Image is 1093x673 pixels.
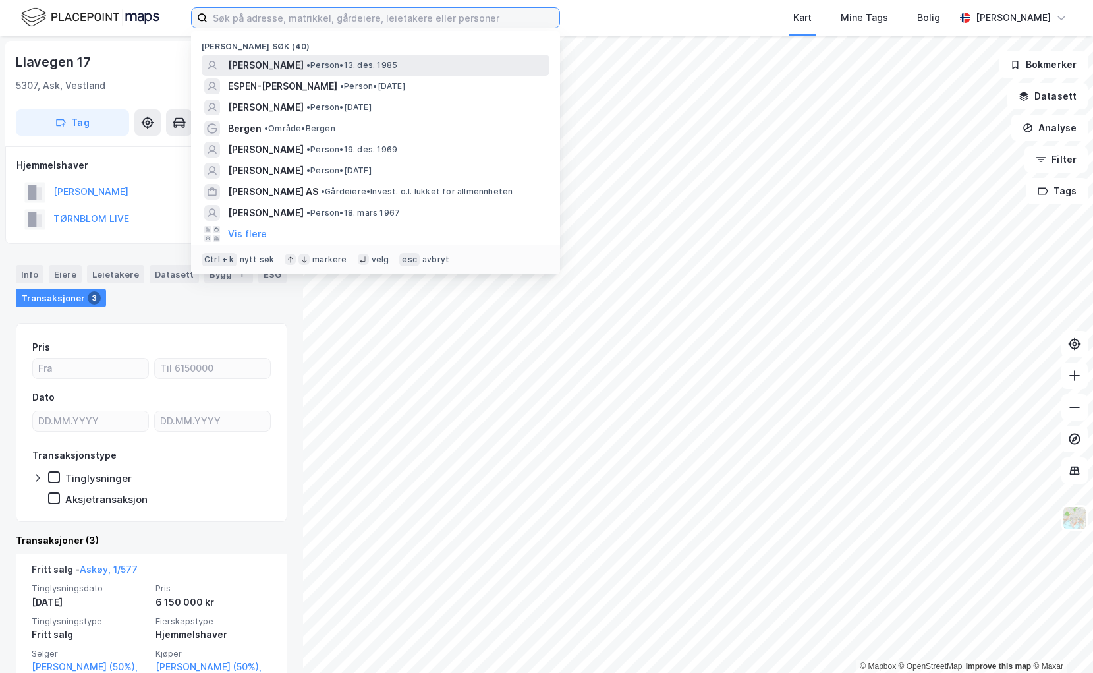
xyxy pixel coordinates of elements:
[306,60,397,71] span: Person • 13. des. 1985
[155,359,270,378] input: Til 6150000
[306,208,400,218] span: Person • 18. mars 1967
[228,78,337,94] span: ESPEN-[PERSON_NAME]
[306,144,397,155] span: Person • 19. des. 1969
[264,123,335,134] span: Område • Bergen
[1026,178,1088,204] button: Tags
[32,583,148,594] span: Tinglysningsdato
[340,81,344,91] span: •
[312,254,347,265] div: markere
[306,165,372,176] span: Person • [DATE]
[16,78,105,94] div: 5307, Ask, Vestland
[49,265,82,283] div: Eiere
[321,187,325,196] span: •
[1024,146,1088,173] button: Filter
[32,627,148,643] div: Fritt salg
[32,648,148,659] span: Selger
[87,265,144,283] div: Leietakere
[32,562,138,583] div: Fritt salg -
[228,121,262,136] span: Bergen
[1027,610,1093,673] iframe: Chat Widget
[16,533,287,548] div: Transaksjoner (3)
[966,662,1031,671] a: Improve this map
[88,291,101,305] div: 3
[33,359,148,378] input: Fra
[306,208,310,218] span: •
[155,583,271,594] span: Pris
[16,158,287,173] div: Hjemmelshaver
[306,60,310,70] span: •
[899,662,963,671] a: OpenStreetMap
[33,411,148,431] input: DD.MM.YYYY
[841,10,888,26] div: Mine Tags
[228,184,318,200] span: [PERSON_NAME] AS
[999,51,1088,78] button: Bokmerker
[1027,610,1093,673] div: Kontrollprogram for chat
[16,289,106,307] div: Transaksjoner
[32,616,148,627] span: Tinglysningstype
[1062,506,1087,531] img: Z
[155,627,271,643] div: Hjemmelshaver
[16,51,94,73] div: Liavegen 17
[1007,83,1088,109] button: Datasett
[306,165,310,175] span: •
[191,31,560,55] div: [PERSON_NAME] søk (40)
[240,254,275,265] div: nytt søk
[228,57,304,73] span: [PERSON_NAME]
[793,10,812,26] div: Kart
[340,81,405,92] span: Person • [DATE]
[32,448,117,463] div: Transaksjonstype
[860,662,896,671] a: Mapbox
[21,6,159,29] img: logo.f888ab2527a4732fd821a326f86c7f29.svg
[422,254,449,265] div: avbryt
[399,253,420,266] div: esc
[150,265,199,283] div: Datasett
[208,8,559,28] input: Søk på adresse, matrikkel, gårdeiere, leietakere eller personer
[155,616,271,627] span: Eierskapstype
[65,493,148,506] div: Aksjetransaksjon
[32,595,148,610] div: [DATE]
[321,187,513,197] span: Gårdeiere • Invest. o.l. lukket for allmennheten
[976,10,1051,26] div: [PERSON_NAME]
[80,564,138,575] a: Askøy, 1/577
[16,265,43,283] div: Info
[16,109,129,136] button: Tag
[228,163,304,179] span: [PERSON_NAME]
[372,254,389,265] div: velg
[306,102,310,112] span: •
[228,142,304,158] span: [PERSON_NAME]
[32,390,55,405] div: Dato
[917,10,940,26] div: Bolig
[306,102,372,113] span: Person • [DATE]
[228,205,304,221] span: [PERSON_NAME]
[32,339,50,355] div: Pris
[264,123,268,133] span: •
[155,595,271,610] div: 6 150 000 kr
[306,144,310,154] span: •
[228,226,267,242] button: Vis flere
[1011,115,1088,141] button: Analyse
[202,253,237,266] div: Ctrl + k
[155,411,270,431] input: DD.MM.YYYY
[228,100,304,115] span: [PERSON_NAME]
[65,472,132,484] div: Tinglysninger
[155,648,271,659] span: Kjøper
